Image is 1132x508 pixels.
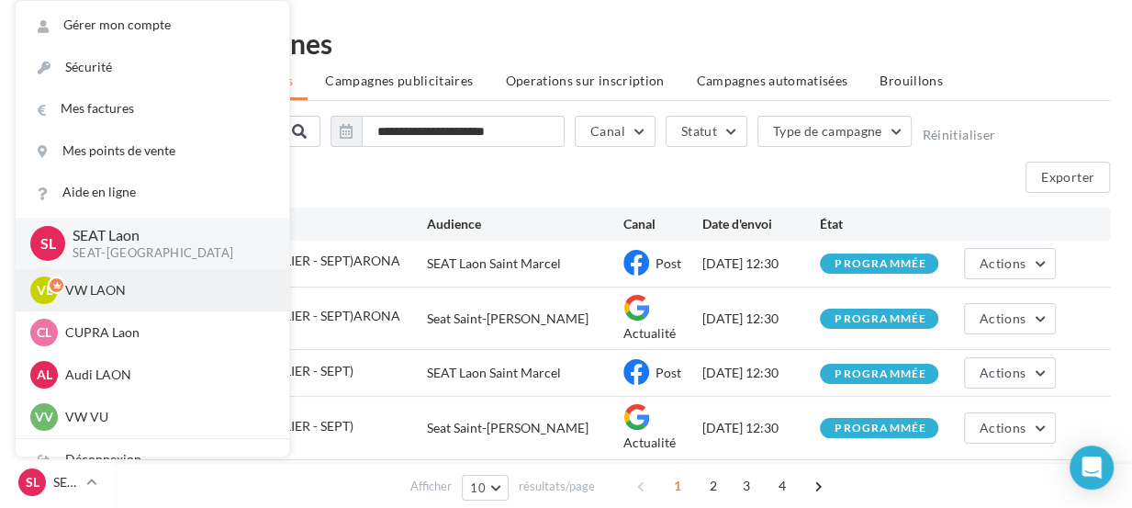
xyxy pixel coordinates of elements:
[732,471,761,501] span: 3
[16,88,289,130] a: Mes factures
[73,245,260,262] p: SEAT-[GEOGRAPHIC_DATA]
[65,323,267,342] p: CUPRA Laon
[702,419,821,437] div: [DATE] 12:30
[697,73,848,88] span: Campagnes automatisées
[53,473,79,491] p: SEAT Laon
[656,365,681,380] span: Post
[702,215,821,233] div: Date d'envoi
[835,423,926,435] div: programmée
[37,323,51,342] span: CL
[666,116,747,147] button: Statut
[462,475,509,501] button: 10
[37,281,52,299] span: VL
[65,281,267,299] p: VW LAON
[65,408,267,426] p: VW VU
[427,419,588,437] div: Seat Saint-[PERSON_NAME]
[964,248,1056,279] button: Actions
[427,254,561,273] div: SEAT Laon Saint Marcel
[835,313,926,325] div: programmée
[1026,162,1110,193] button: Exporter
[427,215,623,233] div: Audience
[623,324,676,340] span: Actualité
[15,465,100,500] a: SL SEAT Laon
[519,478,595,495] span: résultats/page
[40,233,56,254] span: SL
[663,471,692,501] span: 1
[26,473,39,491] span: SL
[16,47,289,88] a: Sécurité
[16,130,289,172] a: Mes points de vente
[880,73,943,88] span: Brouillons
[702,254,821,273] div: [DATE] 12:30
[470,480,486,495] span: 10
[37,366,52,384] span: AL
[980,310,1026,326] span: Actions
[623,435,676,450] span: Actualité
[575,116,656,147] button: Canal
[656,255,681,271] span: Post
[835,258,926,270] div: programmée
[964,412,1056,444] button: Actions
[964,357,1056,389] button: Actions
[410,478,452,495] span: Afficher
[702,310,821,328] div: [DATE] 12:30
[623,215,702,233] div: Canal
[702,364,821,382] div: [DATE] 12:30
[427,364,561,382] div: SEAT Laon Saint Marcel
[922,128,995,142] button: Réinitialiser
[964,303,1056,334] button: Actions
[65,366,267,384] p: Audi LAON
[980,365,1026,380] span: Actions
[16,5,289,46] a: Gérer mon compte
[1070,446,1114,490] div: Open Intercom Messenger
[427,310,588,328] div: Seat Saint-[PERSON_NAME]
[980,420,1026,435] span: Actions
[16,172,289,213] a: Aide en ligne
[768,471,797,501] span: 4
[757,116,913,147] button: Type de campagne
[325,73,473,88] span: Campagnes publicitaires
[980,255,1026,271] span: Actions
[835,368,926,380] div: programmée
[820,215,938,233] div: État
[73,225,260,246] p: SEAT Laon
[505,73,664,88] span: Operations sur inscription
[699,471,728,501] span: 2
[16,439,289,480] div: Déconnexion
[137,29,1110,57] div: Mes campagnes
[35,408,53,426] span: VV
